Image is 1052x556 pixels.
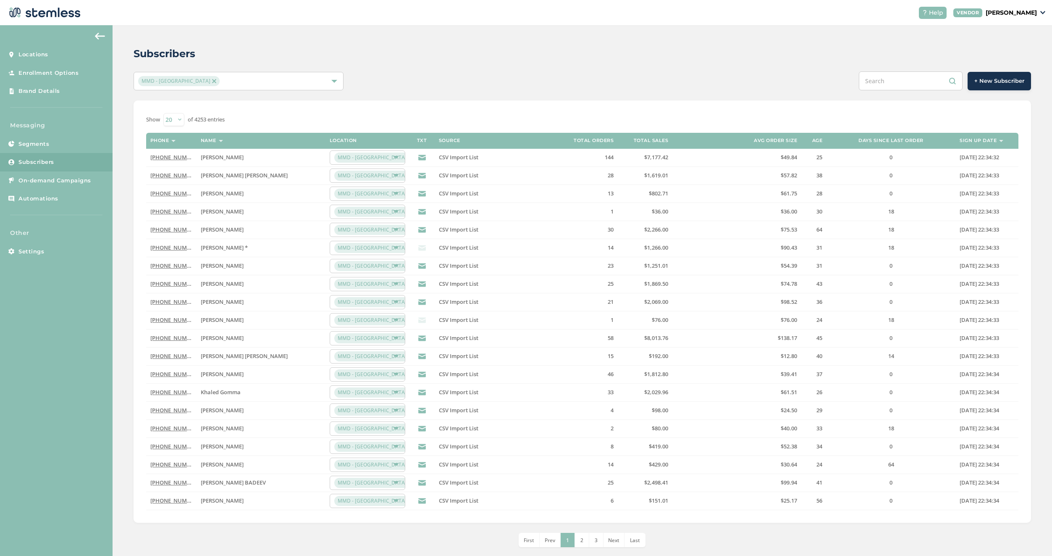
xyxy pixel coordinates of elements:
[960,208,1014,215] label: 2025-06-11 22:34:33
[150,154,192,161] label: (732) 809-9096
[150,138,169,143] label: Phone
[201,208,244,215] span: [PERSON_NAME]
[859,71,963,90] input: Search
[439,208,478,215] span: CSV Import List
[439,172,559,179] label: CSV Import List
[439,425,559,432] label: CSV Import List
[831,497,951,504] label: 0
[201,389,321,396] label: Khaled Gomma
[138,76,220,86] span: MMD - [GEOGRAPHIC_DATA]
[567,425,614,432] label: 2
[960,425,1014,432] label: 2025-06-11 22:34:34
[567,407,614,414] label: 4
[677,371,797,378] label: $39.41
[831,172,951,179] label: 0
[622,172,668,179] label: $1,619.01
[816,262,822,269] span: 31
[439,280,559,287] label: CSV Import List
[677,226,797,233] label: $75.53
[831,262,951,269] label: 0
[150,334,199,342] a: [PHONE_NUMBER]
[677,280,797,287] label: $74.78
[567,461,614,468] label: 14
[960,371,1014,378] label: 2025-06-11 22:34:34
[805,497,822,504] label: 56
[960,138,997,143] label: Sign up date
[805,298,822,306] label: 36
[781,190,797,197] span: $61.75
[150,244,192,251] label: (646) 804-8431
[677,298,797,306] label: $98.52
[201,497,321,504] label: BAZIZ FERNANE
[805,353,822,360] label: 40
[439,371,559,378] label: CSV Import List
[439,461,559,468] label: CSV Import List
[334,153,410,163] span: MMD - [GEOGRAPHIC_DATA]
[805,244,822,251] label: 31
[781,226,797,233] span: $75.53
[567,316,614,324] label: 1
[816,171,822,179] span: 38
[805,190,822,197] label: 28
[622,262,668,269] label: $1,251.01
[201,262,244,269] span: [PERSON_NAME]
[960,461,1014,468] label: 2025-06-11 22:34:34
[201,190,321,197] label: Erik McSwain
[150,190,192,197] label: (607) 379-8322
[150,298,192,306] label: (347) 420-7582
[150,389,192,396] label: (551) 998-3065
[831,208,951,215] label: 18
[439,407,559,414] label: CSV Import List
[960,190,999,197] span: [DATE] 22:34:33
[18,177,91,185] span: On-demand Campaigns
[18,140,49,148] span: Segments
[816,208,822,215] span: 30
[150,406,199,414] a: [PHONE_NUMBER]
[622,316,668,324] label: $76.00
[188,116,225,124] label: of 4253 entries
[622,407,668,414] label: $98.00
[816,190,822,197] span: 28
[201,244,321,251] label: Maison Jones *
[644,226,668,233] span: $2,266.00
[330,138,357,143] label: Location
[150,280,199,287] a: [PHONE_NUMBER]
[439,353,559,360] label: CSV Import List
[889,190,892,197] span: 0
[439,226,559,233] label: CSV Import List
[960,479,1014,486] label: 2025-06-11 22:34:34
[201,208,321,215] label: SHEAVON LEWIS
[150,208,199,215] a: [PHONE_NUMBER]
[831,371,951,378] label: 0
[960,316,1014,324] label: 2025-06-11 22:34:33
[567,226,614,233] label: 30
[805,262,822,269] label: 31
[831,154,951,161] label: 0
[334,225,410,235] span: MMD - [GEOGRAPHIC_DATA]
[1040,11,1045,14] img: icon_down-arrow-small-66adaf34.svg
[171,140,176,142] img: icon-sort-1e1d7615.svg
[968,72,1031,90] button: + New Subscriber
[150,262,192,269] label: (954) 955-5584
[622,190,668,197] label: $802.71
[567,371,614,378] label: 46
[960,497,1014,504] label: 2025-06-11 22:34:34
[888,208,894,215] span: 18
[986,8,1037,17] p: [PERSON_NAME]
[150,172,192,179] label: (201) 602-7767
[929,8,943,17] span: Help
[677,497,797,504] label: $25.17
[622,335,668,342] label: $8,013.76
[888,226,894,233] span: 18
[781,153,797,161] span: $49.84
[622,425,668,432] label: $80.00
[150,316,192,324] label: (917) 214-5806
[201,371,321,378] label: Diana Rapino
[888,244,894,251] span: 18
[999,140,1003,142] img: icon-sort-1e1d7615.svg
[677,244,797,251] label: $90.43
[201,262,321,269] label: Taz Anderson
[677,461,797,468] label: $30.64
[622,497,668,504] label: $151.01
[805,461,822,468] label: 24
